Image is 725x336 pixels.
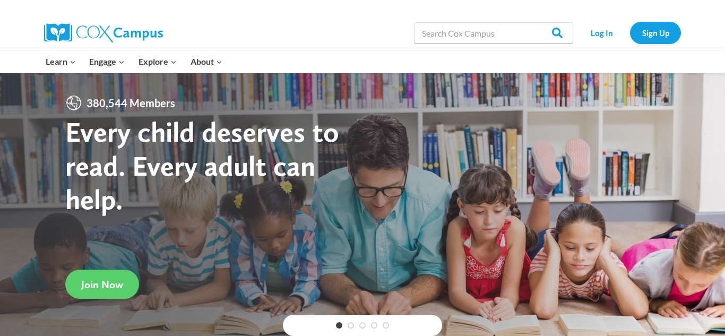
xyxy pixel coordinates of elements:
[579,22,681,44] nav: Secondary Navigation
[81,278,123,291] span: Join Now
[579,22,625,44] a: Log In
[383,322,389,329] a: 5
[414,22,573,44] input: Search Cox Campus
[89,55,125,68] span: Engage
[139,55,177,68] span: Explore
[371,322,377,329] a: 4
[82,94,179,111] span: 380,544 Members
[46,55,76,68] span: Learn
[65,115,339,216] strong: Every child deserves to read. Every adult can help.
[65,270,139,299] a: Join Now
[44,23,163,42] img: Cox Campus
[348,322,354,329] a: 2
[630,22,681,44] a: Sign Up
[359,322,366,329] a: 3
[336,322,342,329] a: 1
[191,55,222,68] span: About
[39,50,229,73] nav: Primary Navigation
